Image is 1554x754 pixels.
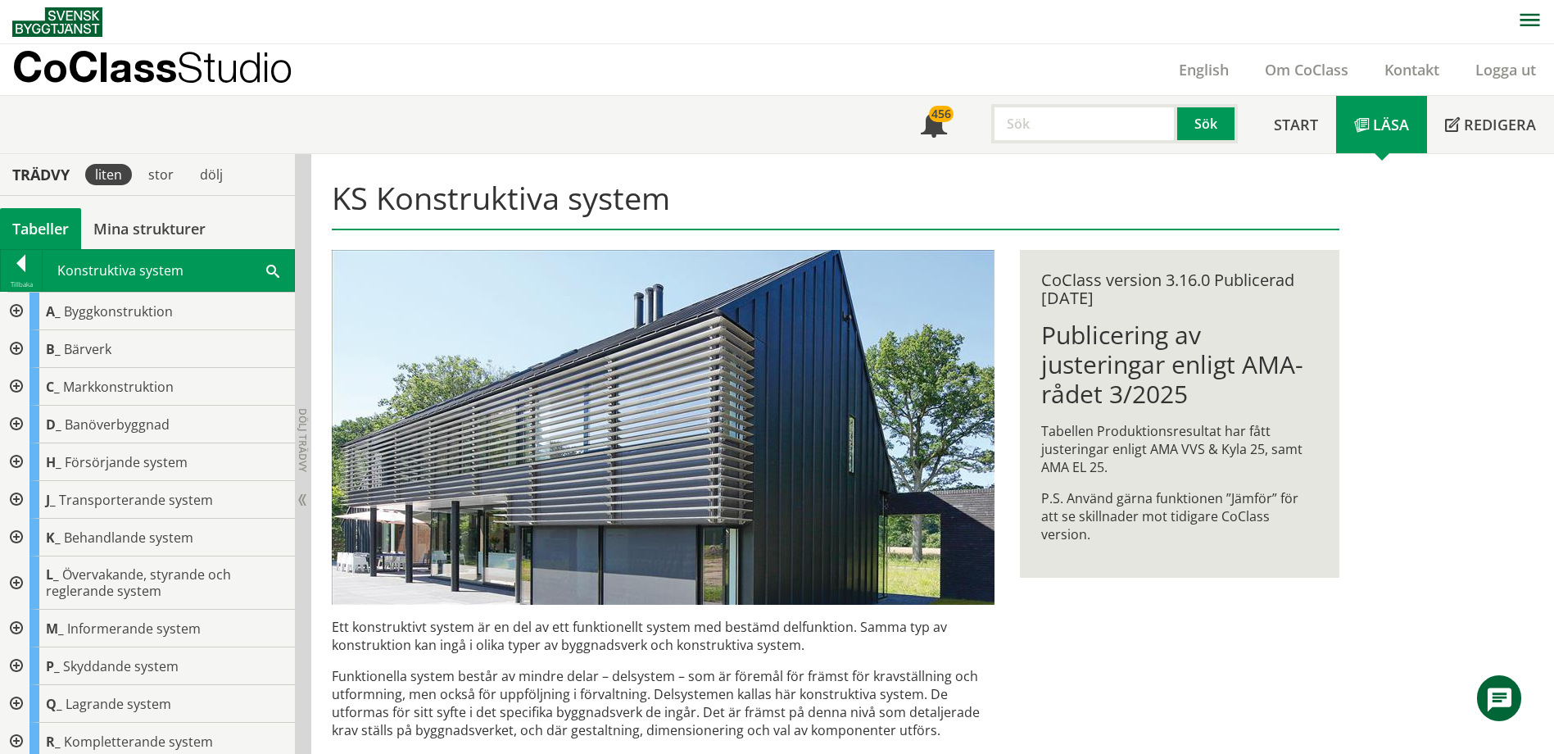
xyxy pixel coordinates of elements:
[1041,489,1317,543] p: P.S. Använd gärna funktionen ”Jämför” för att se skillnader mot tidigare CoClass version.
[64,529,193,547] span: Behandlande system
[1427,96,1554,153] a: Redigera
[1366,60,1457,79] a: Kontakt
[991,104,1177,143] input: Sök
[1373,115,1409,134] span: Läsa
[1041,422,1317,476] p: Tabellen Produktionsresultat har fått justeringar enligt AMA VVS & Kyla 25, samt AMA EL 25.
[1464,115,1536,134] span: Redigera
[138,164,183,185] div: stor
[1161,60,1247,79] a: English
[929,106,954,122] div: 456
[1177,104,1238,143] button: Sök
[12,7,102,37] img: Svensk Byggtjänst
[1,278,42,291] div: Tillbaka
[46,620,64,638] span: M_
[66,695,171,713] span: Lagrande system
[46,695,62,713] span: Q_
[46,378,60,396] span: C_
[85,164,132,185] div: liten
[1274,115,1318,134] span: Start
[67,620,201,638] span: Informerande system
[46,565,231,600] span: Övervakande, styrande och reglerande system
[1256,96,1336,153] a: Start
[1041,271,1317,307] div: CoClass version 3.16.0 Publicerad [DATE]
[65,453,188,471] span: Försörjande system
[296,408,310,472] span: Dölj trädvy
[63,378,174,396] span: Markkonstruktion
[81,208,218,249] a: Mina strukturer
[65,416,170,434] span: Banöverbyggnad
[266,261,279,279] span: Sök i tabellen
[332,618,994,654] p: Ett konstruktivt system är en del av ett funktionellt system med bestämd delfunktion. Samma typ a...
[190,164,233,185] div: dölj
[1336,96,1427,153] a: Läsa
[46,416,61,434] span: D_
[46,302,61,320] span: A_
[46,529,61,547] span: K_
[12,57,292,76] p: CoClass
[1041,320,1317,409] h1: Publicering av justeringar enligt AMA-rådet 3/2025
[3,166,79,184] div: Trädvy
[46,491,56,509] span: J_
[46,565,59,584] span: L_
[46,657,60,675] span: P_
[59,491,213,509] span: Transporterande system
[1247,60,1366,79] a: Om CoClass
[1457,60,1554,79] a: Logga ut
[12,44,328,95] a: CoClassStudio
[921,113,947,139] span: Notifikationer
[46,733,61,751] span: R_
[43,250,294,291] div: Konstruktiva system
[332,179,1339,230] h1: KS Konstruktiva system
[46,340,61,358] span: B_
[64,733,213,751] span: Kompletterande system
[177,43,292,91] span: Studio
[46,453,61,471] span: H_
[903,96,965,153] a: 456
[64,340,111,358] span: Bärverk
[64,302,173,320] span: Byggkonstruktion
[332,667,994,739] p: Funktionella system består av mindre delar – delsystem – som är föremål för främst för krav­ställ...
[63,657,179,675] span: Skyddande system
[332,250,994,605] img: structural-solar-shading.jpg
